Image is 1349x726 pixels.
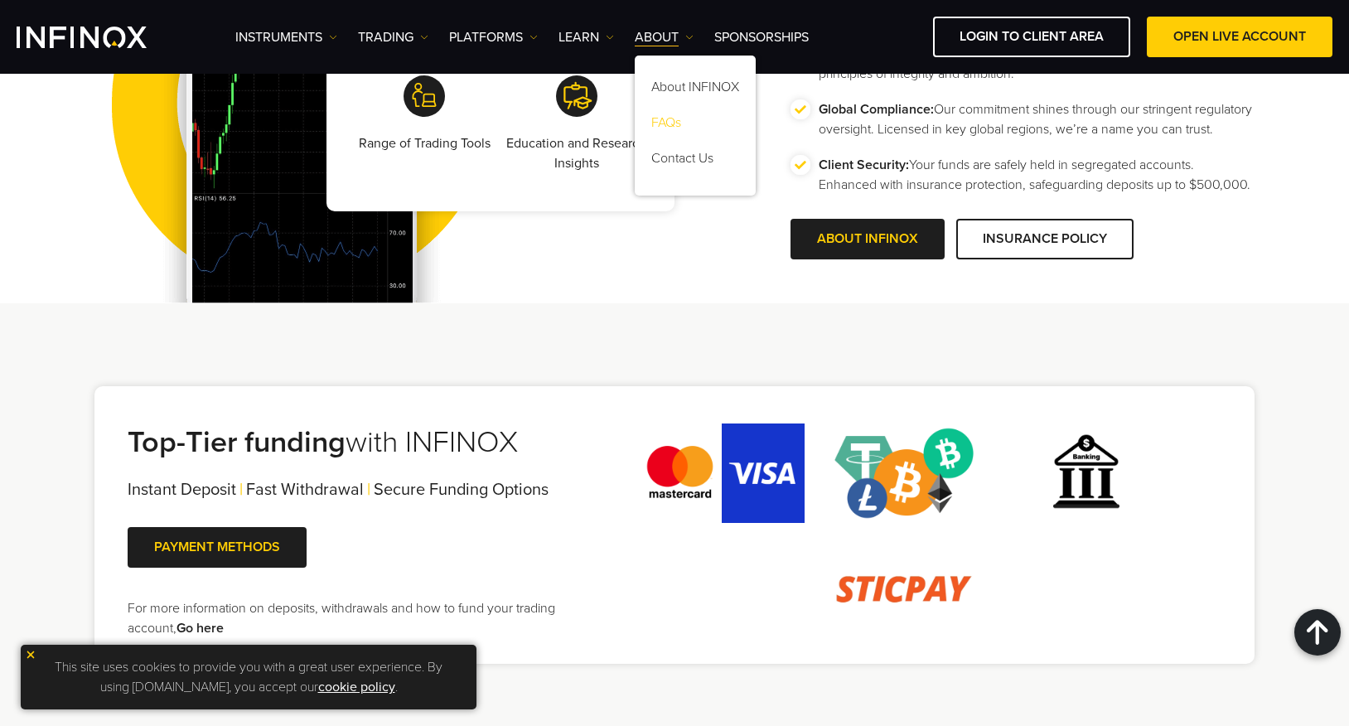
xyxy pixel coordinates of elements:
[128,598,587,638] p: For more information on deposits, withdrawals and how to fund your trading account,
[29,653,468,701] p: This site uses cookies to provide you with a great user experience. By using [DOMAIN_NAME], you a...
[128,527,307,568] a: PAYMENT METHODS
[318,679,395,695] a: cookie policy
[635,27,694,47] a: ABOUT
[235,27,337,47] a: Instruments
[819,157,909,173] strong: Client Security:
[504,133,650,173] p: Education and Research Insights
[821,540,987,639] img: sticpay.webp
[933,17,1130,57] a: LOGIN TO CLIENT AREA
[956,219,1134,259] a: INSURANCE POLICY
[819,101,934,118] strong: Global Compliance:
[239,480,243,500] span: |
[819,155,1255,195] p: Your funds are safely held in segregated accounts. Enhanced with insurance protection, safeguardi...
[128,480,236,500] span: Instant Deposit
[449,27,538,47] a: PLATFORMS
[714,27,809,47] a: SPONSORSHIPS
[246,480,364,500] span: Fast Withdrawal
[635,72,756,108] a: About INFINOX
[128,424,587,461] h2: with INFINOX
[639,423,805,523] img: credit_card.webp
[374,480,549,500] span: Secure Funding Options
[17,27,186,48] a: INFINOX Logo
[176,620,224,636] a: Go here
[358,27,428,47] a: TRADING
[819,99,1255,139] p: Our commitment shines through our stringent regulatory oversight. Licensed in key global regions,...
[558,27,614,47] a: Learn
[1147,17,1332,57] a: OPEN LIVE ACCOUNT
[635,143,756,179] a: Contact Us
[791,219,945,259] a: ABOUT INFINOX
[1003,423,1169,523] img: internet_banking.webp
[821,423,987,523] img: crypto_solution.webp
[359,133,491,153] p: Range of Trading Tools
[25,649,36,661] img: yellow close icon
[128,424,346,460] strong: Top-Tier funding
[635,108,756,143] a: FAQs
[367,480,370,500] span: |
